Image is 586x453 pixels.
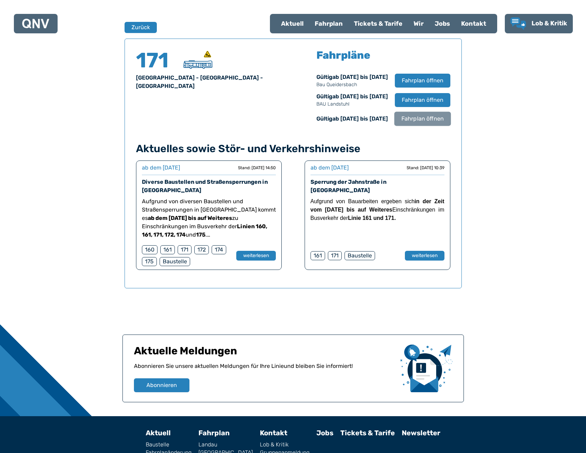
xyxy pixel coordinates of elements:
[148,215,232,221] strong: ab dem [DATE] bis auf Weiteres
[125,22,157,33] button: Zurück
[198,442,253,447] a: Landau
[316,101,388,108] p: BAU Landstuhl
[402,429,440,437] a: Newsletter
[142,179,268,193] a: Diverse Baustellen und Straßensperrungen in [GEOGRAPHIC_DATA]
[125,22,152,33] a: Zurück
[316,50,370,60] h5: Fahrpläne
[401,115,443,123] span: Fahrplan öffnen
[345,251,375,260] div: Baustelle
[311,198,444,213] strong: in der Zeit vom [DATE] bis auf Weiteres
[178,245,192,254] div: 171
[328,251,342,260] div: 171
[395,74,450,88] button: Fahrplan öffnen
[236,251,276,261] button: weiterlesen
[402,76,443,85] span: Fahrplan öffnen
[22,17,49,31] a: QNV Logo
[136,142,450,155] h4: Aktuelles sowie Stör- und Verkehrshinweise
[160,257,190,266] div: Baustelle
[136,74,285,90] div: [GEOGRAPHIC_DATA] - [GEOGRAPHIC_DATA] - [GEOGRAPHIC_DATA]
[142,245,158,254] div: 160
[405,251,444,261] button: weiterlesen
[407,165,444,171] div: Stand: [DATE] 10:39
[275,15,309,33] a: Aktuell
[136,50,178,71] h4: 171
[316,429,333,437] a: Jobs
[316,81,388,88] p: Bau Queidersbach
[316,92,388,108] div: Gültig ab [DATE] bis [DATE]
[196,231,205,238] strong: 175
[146,429,171,437] a: Aktuell
[134,345,395,362] h1: Aktuelle Meldungen
[146,442,192,447] a: Baustelle
[146,381,177,389] span: Abonnieren
[316,73,388,88] div: Gültig ab [DATE] bis [DATE]
[260,442,309,447] a: Lob & Kritik
[160,245,175,254] div: 161
[456,15,492,33] a: Kontakt
[142,257,157,266] div: 175
[402,96,443,104] span: Fahrplan öffnen
[340,429,395,437] a: Tickets & Tarife
[142,223,267,238] strong: Linien 160, 161, 171, 172, 174
[184,60,212,69] img: Überlandbus
[395,93,450,107] button: Fahrplan öffnen
[142,197,276,239] p: Aufgrund von diversen Baustellen und Straßensperrungen in [GEOGRAPHIC_DATA] kommt es zu Einschrän...
[394,112,451,126] button: Fahrplan öffnen
[134,362,395,378] p: Abonnieren Sie unsere aktuellen Meldungen für Ihre Linie und bleiben Sie informiert!
[142,164,180,172] div: ab dem [DATE]
[198,429,230,437] a: Fahrplan
[429,15,456,33] a: Jobs
[194,245,209,254] div: 172
[311,164,349,172] div: ab dem [DATE]
[311,179,387,193] a: Sperrung der Jahnstraße in [GEOGRAPHIC_DATA]
[316,115,388,123] div: Gültig ab [DATE] bis [DATE]
[348,15,408,33] a: Tickets & Tarife
[532,19,567,27] span: Lob & Kritik
[348,215,396,221] strong: Linie 161 und 171.
[238,165,276,171] div: Stand: [DATE] 14:50
[22,19,49,28] img: QNV Logo
[134,378,189,392] button: Abonnieren
[408,15,429,33] a: Wir
[311,198,444,221] span: Aufgrund von Bauarbeiten ergeben sich Einschränkungen im Busverkehr der
[400,345,452,392] img: newsletter
[510,17,567,30] a: Lob & Kritik
[309,15,348,33] a: Fahrplan
[212,245,226,254] div: 174
[311,251,325,260] div: 161
[260,429,287,437] a: Kontakt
